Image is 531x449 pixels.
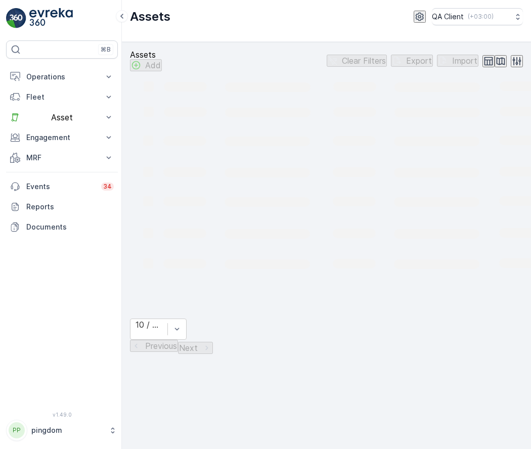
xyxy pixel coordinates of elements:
[101,46,111,54] p: ⌘B
[26,153,98,163] p: MRF
[432,8,523,25] button: QA Client(+03:00)
[327,55,387,67] button: Clear Filters
[391,55,433,67] button: Export
[6,107,118,127] button: Asset
[136,320,162,329] div: 10 / Page
[178,342,213,354] button: Next
[26,222,114,232] p: Documents
[452,56,477,65] p: Import
[26,132,98,143] p: Engagement
[6,420,118,441] button: PPpingdom
[179,343,198,352] p: Next
[9,422,25,438] div: PP
[342,56,386,65] p: Clear Filters
[26,113,98,122] p: Asset
[130,59,162,71] button: Add
[432,12,464,22] p: QA Client
[130,340,178,352] button: Previous
[437,55,478,67] button: Import
[130,9,170,25] p: Assets
[26,92,98,102] p: Fleet
[26,72,98,82] p: Operations
[6,87,118,107] button: Fleet
[406,56,432,65] p: Export
[130,50,162,59] p: Assets
[103,183,112,191] p: 34
[468,13,494,21] p: ( +03:00 )
[29,8,73,28] img: logo_light-DOdMpM7g.png
[145,341,177,350] p: Previous
[26,182,95,192] p: Events
[6,148,118,168] button: MRF
[6,67,118,87] button: Operations
[31,425,104,435] p: pingdom
[6,197,118,217] a: Reports
[26,202,114,212] p: Reports
[6,217,118,237] a: Documents
[6,176,118,197] a: Events34
[6,412,118,418] span: v 1.49.0
[6,127,118,148] button: Engagement
[145,61,161,70] p: Add
[6,8,26,28] img: logo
